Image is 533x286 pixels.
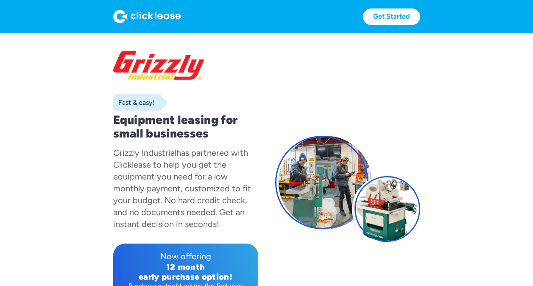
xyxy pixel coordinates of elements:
a: Get Started [363,8,420,25]
div: Fast & easy! [113,98,154,107]
div: Now offering [120,250,251,262]
div: Grizzly Industrial [113,148,176,158]
div: early purchase option! [120,272,251,282]
img: Logo [113,10,181,23]
h1: Equipment leasing for small businesses [113,113,258,140]
div: 12 month [120,262,251,272]
div: has partnered with Clicklease to help you get the equipment you need for a low monthly payment, c... [113,148,251,229]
